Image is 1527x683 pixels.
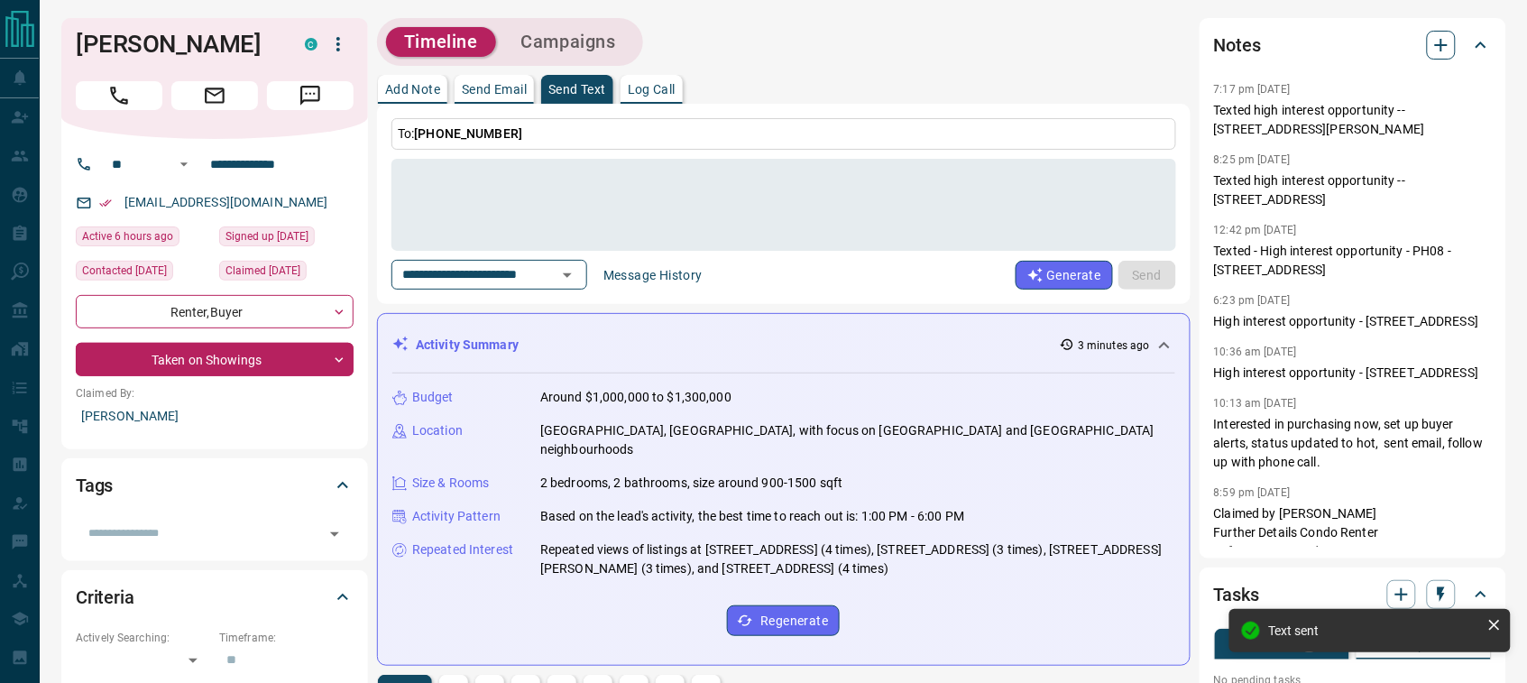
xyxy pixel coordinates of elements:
div: Tags [76,464,354,507]
p: Send Text [548,83,606,96]
p: Around $1,000,000 to $1,300,000 [540,388,731,407]
p: [GEOGRAPHIC_DATA], [GEOGRAPHIC_DATA], with focus on [GEOGRAPHIC_DATA] and [GEOGRAPHIC_DATA] neigh... [540,421,1175,459]
button: Campaigns [503,27,634,57]
button: Timeline [386,27,496,57]
button: Regenerate [727,605,840,636]
p: Interested in purchasing now, set up buyer alerts, status updated to hot, sent email, follow up w... [1214,415,1492,472]
p: High interest opportunity - [STREET_ADDRESS] [1214,364,1492,383]
div: Notes [1214,23,1492,67]
h2: Tasks [1214,580,1259,609]
button: Generate [1016,261,1113,290]
h2: Notes [1214,31,1261,60]
button: Message History [593,261,713,290]
span: Contacted [DATE] [82,262,167,280]
p: Texted - High interest opportunity - PH08 - [STREET_ADDRESS] [1214,242,1492,280]
p: Budget [412,388,454,407]
p: Activity Summary [416,336,519,355]
button: Open [173,153,195,175]
div: Text sent [1269,623,1480,638]
span: [PHONE_NUMBER] [414,126,522,141]
p: Timeframe: [219,630,354,646]
p: Actively Searching: [76,630,210,646]
p: Texted high interest opportunity -- [STREET_ADDRESS] [1214,171,1492,209]
div: condos.ca [305,38,317,51]
p: High interest opportunity - [STREET_ADDRESS] [1214,312,1492,331]
p: Based on the lead's activity, the best time to reach out is: 1:00 PM - 6:00 PM [540,507,964,526]
p: Repeated views of listings at [STREET_ADDRESS] (4 times), [STREET_ADDRESS] (3 times), [STREET_ADD... [540,540,1175,578]
div: Criteria [76,576,354,619]
p: Claimed by [PERSON_NAME] Further Details Condo Renter Before we proceed [1214,504,1492,561]
p: Claimed By: [76,385,354,401]
svg: Email Verified [99,197,112,209]
h2: Tags [76,471,113,500]
span: Active 6 hours ago [82,227,173,245]
div: Renter , Buyer [76,295,354,328]
span: Claimed [DATE] [225,262,300,280]
p: To: [391,118,1176,150]
p: 8:59 pm [DATE] [1214,486,1291,499]
p: Texted high interest opportunity -- [STREET_ADDRESS][PERSON_NAME] [1214,101,1492,139]
span: Signed up [DATE] [225,227,308,245]
a: [EMAIL_ADDRESS][DOMAIN_NAME] [124,195,328,209]
div: Sat Jan 01 2022 [219,226,354,252]
button: Open [322,521,347,547]
p: Repeated Interest [412,540,513,559]
div: Tasks [1214,573,1492,616]
div: Sat Sep 06 2025 [76,261,210,286]
span: Call [76,81,162,110]
p: 8:25 pm [DATE] [1214,153,1291,166]
h2: Criteria [76,583,134,612]
p: 6:23 pm [DATE] [1214,294,1291,307]
p: 3 minutes ago [1078,337,1149,354]
p: 12:42 pm [DATE] [1214,224,1297,236]
div: Sun Sep 14 2025 [76,226,210,252]
p: Send Email [462,83,527,96]
span: Message [267,81,354,110]
span: Email [171,81,258,110]
p: 7:17 pm [DATE] [1214,83,1291,96]
p: 2 bedrooms, 2 bathrooms, size around 900-1500 sqft [540,474,843,493]
button: Open [555,263,580,288]
div: Sat Jan 01 2022 [219,261,354,286]
p: Log Call [628,83,676,96]
div: Activity Summary3 minutes ago [392,328,1175,362]
p: 10:13 am [DATE] [1214,397,1297,410]
p: Location [412,421,463,440]
div: Taken on Showings [76,343,354,376]
p: Activity Pattern [412,507,501,526]
p: Add Note [385,83,440,96]
p: 10:36 am [DATE] [1214,346,1297,358]
h1: [PERSON_NAME] [76,30,278,59]
p: [PERSON_NAME] [76,401,354,431]
p: Size & Rooms [412,474,490,493]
